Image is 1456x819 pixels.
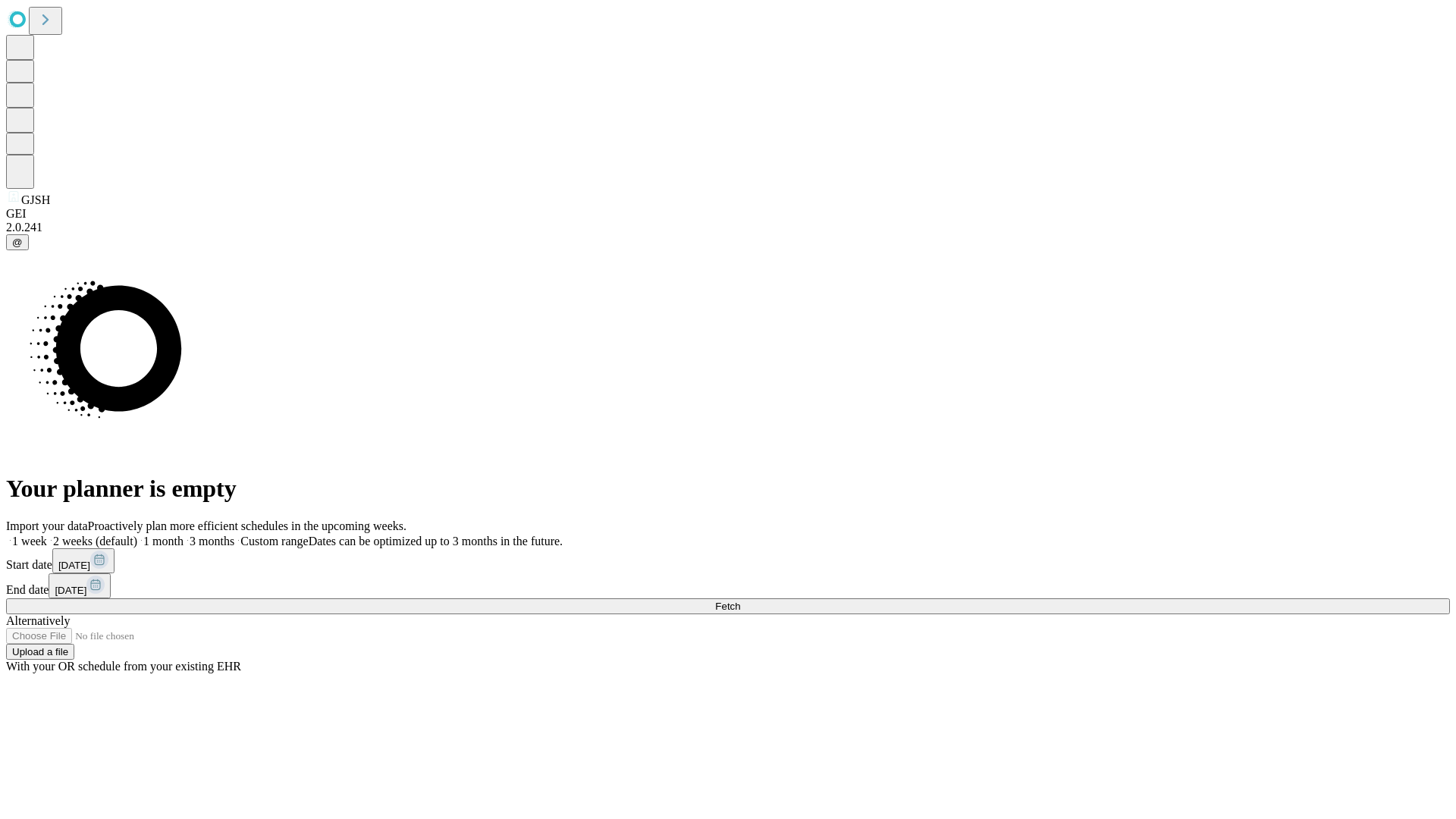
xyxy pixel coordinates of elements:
span: 1 month [143,535,184,548]
span: 3 months [190,535,234,548]
span: GJSH [21,193,50,206]
button: [DATE] [52,548,115,573]
div: Start date [6,548,1450,573]
span: @ [12,237,23,248]
button: Fetch [6,598,1450,614]
span: Fetch [715,601,740,612]
button: Upload a file [6,644,74,660]
span: Alternatively [6,614,70,627]
button: [DATE] [49,573,111,598]
button: @ [6,234,29,250]
span: With your OR schedule from your existing EHR [6,660,241,673]
span: 2 weeks (default) [53,535,137,548]
span: Proactively plan more efficient schedules in the upcoming weeks. [88,519,406,532]
span: Dates can be optimized up to 3 months in the future. [309,535,563,548]
span: Custom range [240,535,308,548]
span: [DATE] [58,560,90,571]
div: GEI [6,207,1450,221]
span: [DATE] [55,585,86,596]
div: 2.0.241 [6,221,1450,234]
span: 1 week [12,535,47,548]
div: End date [6,573,1450,598]
h1: Your planner is empty [6,475,1450,503]
span: Import your data [6,519,88,532]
